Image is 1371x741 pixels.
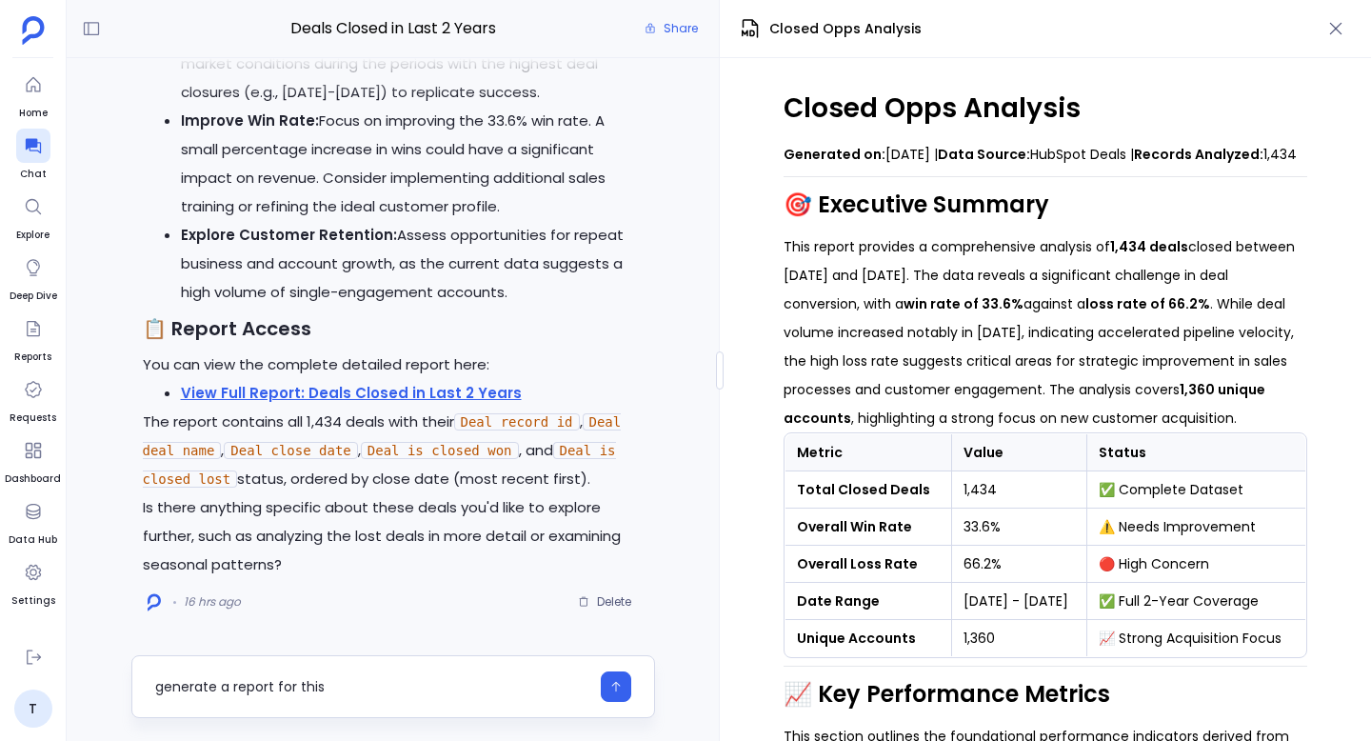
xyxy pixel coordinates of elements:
[769,19,922,39] span: Closed Opps Analysis
[143,408,644,493] p: The report contains all 1,434 deals with their , , , , and status, ordered by close date (most re...
[951,620,1087,657] td: 1,360
[454,413,580,431] code: Deal record id
[155,677,589,696] textarea: generate a report for this
[10,289,57,304] span: Deep Dive
[10,372,56,426] a: Requests
[14,311,51,365] a: Reports
[148,593,161,611] img: logo
[10,250,57,304] a: Deep Dive
[5,471,61,487] span: Dashboard
[1134,145,1263,164] strong: Records Analyzed:
[1110,237,1188,256] strong: 1,434 deals
[784,678,1307,711] h2: 📈 Key Performance Metrics
[16,68,50,121] a: Home
[904,294,1023,313] strong: win rate of 33.6%
[951,583,1087,620] td: [DATE] - [DATE]
[143,350,644,379] p: You can view the complete detailed report here:
[951,546,1087,583] td: 66.2%
[1087,546,1306,583] td: 🔴 High Concern
[797,480,930,499] strong: Total Closed Deals
[797,517,912,536] strong: Overall Win Rate
[16,106,50,121] span: Home
[16,190,50,243] a: Explore
[784,140,1307,169] p: [DATE] | HubSpot Deals | 1,434
[1087,471,1306,509] td: ✅ Complete Dataset
[16,228,50,243] span: Explore
[797,554,918,573] strong: Overall Loss Rate
[181,225,397,245] strong: Explore Customer Retention:
[213,16,572,41] span: Deals Closed in Last 2 Years
[9,494,57,548] a: Data Hub
[1085,294,1210,313] strong: loss rate of 66.2%
[784,90,1307,127] h1: Closed Opps Analysis
[22,16,45,45] img: petavue logo
[784,145,885,164] strong: Generated on:
[10,411,56,426] span: Requests
[11,593,55,609] span: Settings
[16,129,50,182] a: Chat
[951,509,1087,546] td: 33.6%
[14,350,51,365] span: Reports
[1087,509,1306,546] td: ⚠️ Needs Improvement
[797,629,916,648] strong: Unique Accounts
[1087,434,1306,471] th: Status
[361,442,519,459] code: Deal is closed won
[143,315,311,342] strong: 📋 Report Access
[938,145,1030,164] strong: Data Source:
[597,594,631,610] span: Delete
[5,433,61,487] a: Dashboard
[224,442,357,459] code: Deal close date
[784,189,1307,221] h2: 🎯 Executive Summary
[951,434,1087,471] th: Value
[951,471,1087,509] td: 1,434
[9,532,57,548] span: Data Hub
[181,110,319,130] strong: Improve Win Rate:
[16,167,50,182] span: Chat
[664,21,698,36] span: Share
[633,15,709,42] button: Share
[11,555,55,609] a: Settings
[181,383,522,403] a: View Full Report: Deals Closed in Last 2 Years
[14,690,52,728] a: T
[1087,583,1306,620] td: ✅ Full 2-Year Coverage
[143,493,644,579] p: Is there anything specific about these deals you'd like to explore further, such as analyzing the...
[784,232,1307,432] p: This report provides a comprehensive analysis of closed between [DATE] and [DATE]. The data revea...
[566,588,644,616] button: Delete
[184,594,241,610] span: 16 hrs ago
[785,434,952,471] th: Metric
[1087,620,1306,657] td: 📈 Strong Acquisition Focus
[181,107,644,221] li: Focus on improving the 33.6% win rate. A small percentage increase in wins could have a significa...
[181,221,644,307] li: Assess opportunities for repeat business and account growth, as the current data suggests a high ...
[797,591,880,611] strong: Date Range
